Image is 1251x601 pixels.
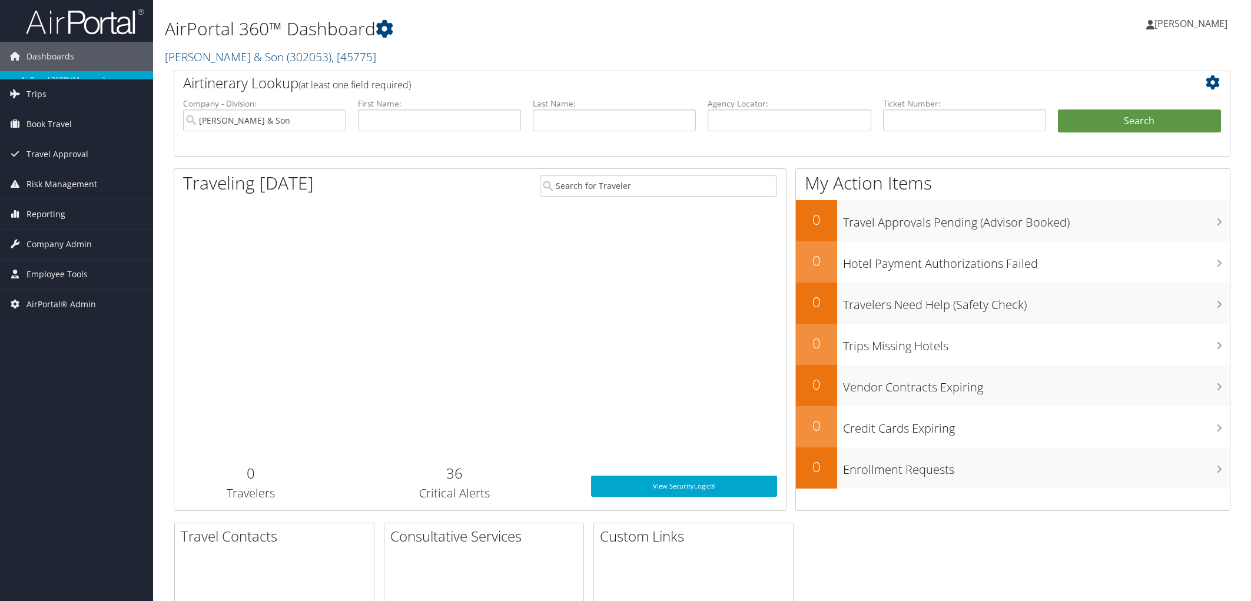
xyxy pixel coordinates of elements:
[183,98,346,109] label: Company - Division:
[796,374,837,394] h2: 0
[336,463,573,483] h2: 36
[796,210,837,230] h2: 0
[796,241,1230,283] a: 0Hotel Payment Authorizations Failed
[26,140,88,169] span: Travel Approval
[165,16,881,41] h1: AirPortal 360™ Dashboard
[26,8,144,35] img: airportal-logo.png
[183,485,318,502] h3: Travelers
[843,250,1230,272] h3: Hotel Payment Authorizations Failed
[843,414,1230,437] h3: Credit Cards Expiring
[843,332,1230,354] h3: Trips Missing Hotels
[390,526,583,546] h2: Consultative Services
[796,447,1230,489] a: 0Enrollment Requests
[796,333,837,353] h2: 0
[796,457,837,477] h2: 0
[298,78,411,91] span: (at least one field required)
[796,365,1230,406] a: 0Vendor Contracts Expiring
[796,406,1230,447] a: 0Credit Cards Expiring
[336,485,573,502] h3: Critical Alerts
[591,476,777,497] a: View SecurityLogic®
[26,109,72,139] span: Book Travel
[183,463,318,483] h2: 0
[26,79,47,109] span: Trips
[843,456,1230,478] h3: Enrollment Requests
[26,170,97,199] span: Risk Management
[796,292,837,312] h2: 0
[843,208,1230,231] h3: Travel Approvals Pending (Advisor Booked)
[1058,109,1221,133] button: Search
[843,291,1230,313] h3: Travelers Need Help (Safety Check)
[843,373,1230,396] h3: Vendor Contracts Expiring
[796,171,1230,195] h1: My Action Items
[287,49,331,65] span: ( 302053 )
[533,98,696,109] label: Last Name:
[26,42,74,71] span: Dashboards
[540,175,777,197] input: Search for Traveler
[331,49,376,65] span: , [ 45775 ]
[883,98,1046,109] label: Ticket Number:
[183,73,1133,93] h2: Airtinerary Lookup
[26,260,88,289] span: Employee Tools
[26,290,96,319] span: AirPortal® Admin
[165,49,376,65] a: [PERSON_NAME] & Son
[1154,17,1227,30] span: [PERSON_NAME]
[26,200,65,229] span: Reporting
[358,98,521,109] label: First Name:
[796,251,837,271] h2: 0
[183,171,314,195] h1: Traveling [DATE]
[796,283,1230,324] a: 0Travelers Need Help (Safety Check)
[26,230,92,259] span: Company Admin
[796,200,1230,241] a: 0Travel Approvals Pending (Advisor Booked)
[1146,6,1239,41] a: [PERSON_NAME]
[600,526,793,546] h2: Custom Links
[796,416,837,436] h2: 0
[708,98,871,109] label: Agency Locator:
[181,526,374,546] h2: Travel Contacts
[796,324,1230,365] a: 0Trips Missing Hotels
